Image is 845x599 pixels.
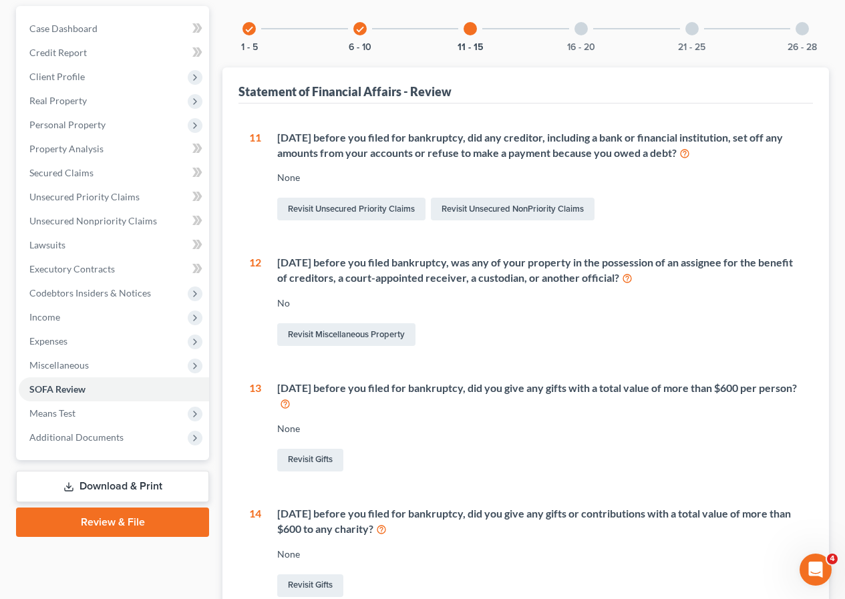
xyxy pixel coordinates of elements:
[277,198,426,220] a: Revisit Unsecured Priority Claims
[19,257,209,281] a: Executory Contracts
[29,383,86,395] span: SOFA Review
[277,255,802,286] div: [DATE] before you filed bankruptcy, was any of your property in the possession of an assignee for...
[277,323,415,346] a: Revisit Miscellaneous Property
[277,422,802,435] div: None
[19,233,209,257] a: Lawsuits
[19,17,209,41] a: Case Dashboard
[29,119,106,130] span: Personal Property
[277,381,802,411] div: [DATE] before you filed for bankruptcy, did you give any gifts with a total value of more than $6...
[19,209,209,233] a: Unsecured Nonpriority Claims
[29,143,104,154] span: Property Analysis
[19,377,209,401] a: SOFA Review
[277,548,802,561] div: None
[277,449,343,471] a: Revisit Gifts
[29,239,65,250] span: Lawsuits
[29,23,98,34] span: Case Dashboard
[458,43,484,52] button: 11 - 15
[29,407,75,419] span: Means Test
[19,137,209,161] a: Property Analysis
[349,43,371,52] button: 6 - 10
[19,161,209,185] a: Secured Claims
[241,43,258,52] button: 1 - 5
[29,215,157,226] span: Unsecured Nonpriority Claims
[827,554,838,564] span: 4
[431,198,595,220] a: Revisit Unsecured NonPriority Claims
[788,43,817,52] button: 26 - 28
[355,25,365,34] i: check
[800,554,832,586] iframe: Intercom live chat
[29,191,140,202] span: Unsecured Priority Claims
[29,263,115,274] span: Executory Contracts
[29,431,124,443] span: Additional Documents
[16,508,209,537] a: Review & File
[678,43,705,52] button: 21 - 25
[567,43,595,52] button: 16 - 20
[19,41,209,65] a: Credit Report
[238,83,452,99] div: Statement of Financial Affairs - Review
[277,296,802,310] div: No
[29,287,151,298] span: Codebtors Insiders & Notices
[29,47,87,58] span: Credit Report
[244,25,254,34] i: check
[249,381,261,474] div: 13
[29,335,67,347] span: Expenses
[249,130,261,224] div: 11
[29,71,85,82] span: Client Profile
[277,574,343,597] a: Revisit Gifts
[29,167,94,178] span: Secured Claims
[16,471,209,502] a: Download & Print
[29,95,87,106] span: Real Property
[29,359,89,371] span: Miscellaneous
[277,171,802,184] div: None
[277,130,802,161] div: [DATE] before you filed for bankruptcy, did any creditor, including a bank or financial instituti...
[277,506,802,537] div: [DATE] before you filed for bankruptcy, did you give any gifts or contributions with a total valu...
[249,255,261,349] div: 12
[19,185,209,209] a: Unsecured Priority Claims
[29,311,60,323] span: Income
